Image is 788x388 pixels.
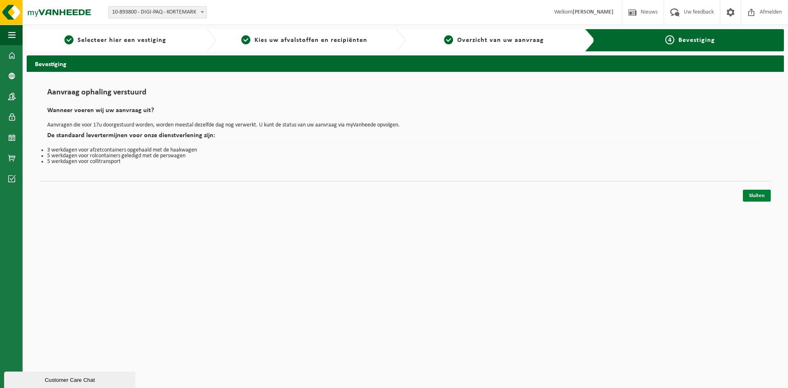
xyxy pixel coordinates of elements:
[47,132,763,143] h2: De standaard levertermijnen voor onze dienstverlening zijn:
[444,35,453,44] span: 3
[47,107,763,118] h2: Wanneer voeren wij uw aanvraag uit?
[47,147,763,153] li: 3 werkdagen voor afzetcontainers opgehaald met de haakwagen
[108,6,207,18] span: 10-893800 - DIGI-PAQ - KORTEMARK
[4,370,137,388] iframe: chat widget
[410,35,578,45] a: 3Overzicht van uw aanvraag
[109,7,206,18] span: 10-893800 - DIGI-PAQ - KORTEMARK
[457,37,544,44] span: Overzicht van uw aanvraag
[47,153,763,159] li: 5 werkdagen voor rolcontainers geledigd met de perswagen
[64,35,73,44] span: 1
[47,122,763,128] p: Aanvragen die voor 17u doorgestuurd worden, worden meestal dezelfde dag nog verwerkt. U kunt de s...
[743,190,771,202] a: Sluiten
[573,9,614,15] strong: [PERSON_NAME]
[220,35,389,45] a: 2Kies uw afvalstoffen en recipiënten
[47,88,763,101] h1: Aanvraag ophaling verstuurd
[665,35,674,44] span: 4
[27,55,784,71] h2: Bevestiging
[254,37,367,44] span: Kies uw afvalstoffen en recipiënten
[678,37,715,44] span: Bevestiging
[78,37,166,44] span: Selecteer hier een vestiging
[47,159,763,165] li: 5 werkdagen voor collitransport
[241,35,250,44] span: 2
[31,35,199,45] a: 1Selecteer hier een vestiging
